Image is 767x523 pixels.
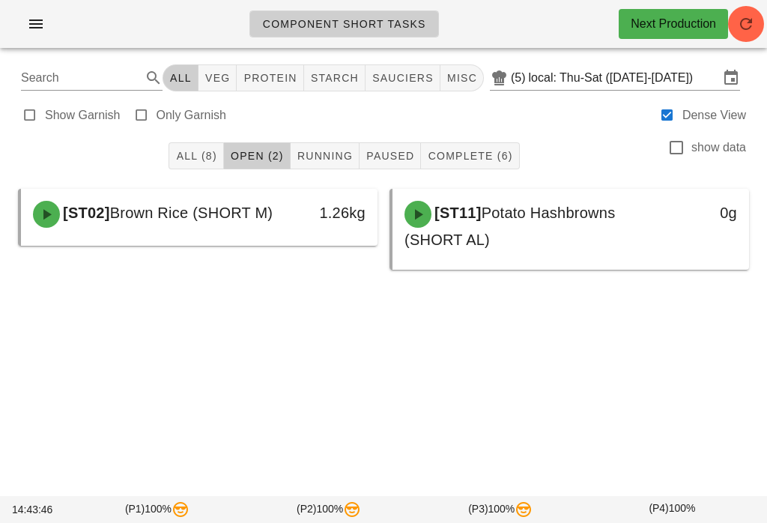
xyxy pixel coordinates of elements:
[360,142,421,169] button: Paused
[60,205,110,221] span: [ST02]
[682,108,746,123] label: Dense View
[198,64,237,91] button: veg
[431,205,482,221] span: [ST11]
[110,205,273,221] span: Brown Rice (SHORT M)
[631,15,716,33] div: Next Production
[667,201,737,225] div: 0g
[237,64,303,91] button: protein
[310,72,359,84] span: starch
[511,70,529,85] div: (5)
[366,64,440,91] button: sauciers
[446,72,477,84] span: misc
[691,140,746,155] label: show data
[45,108,121,123] label: Show Garnish
[224,142,291,169] button: Open (2)
[291,142,360,169] button: Running
[296,201,366,225] div: 1.26kg
[230,150,284,162] span: Open (2)
[204,72,231,84] span: veg
[262,18,426,30] span: Component Short Tasks
[404,205,615,248] span: Potato Hashbrowns (SHORT AL)
[372,72,434,84] span: sauciers
[169,72,192,84] span: All
[163,64,198,91] button: All
[297,150,353,162] span: Running
[421,142,519,169] button: Complete (6)
[304,64,366,91] button: starch
[175,150,216,162] span: All (8)
[169,142,223,169] button: All (8)
[366,150,414,162] span: Paused
[243,72,297,84] span: protein
[427,150,512,162] span: Complete (6)
[440,64,484,91] button: misc
[157,108,226,123] label: Only Garnish
[249,10,439,37] a: Component Short Tasks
